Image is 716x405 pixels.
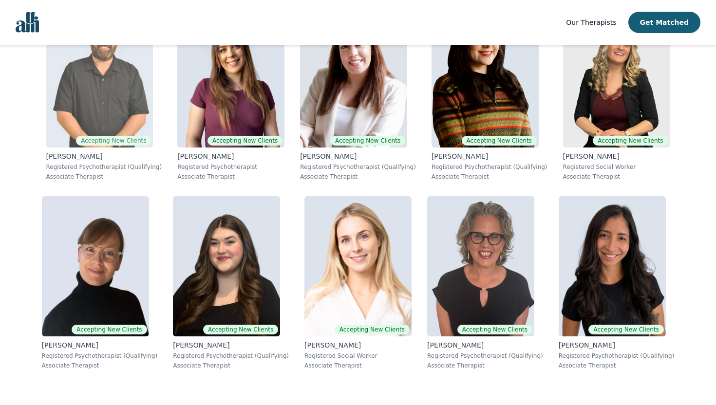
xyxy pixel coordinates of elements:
[628,12,700,33] button: Get Matched
[563,173,670,181] p: Associate Therapist
[427,196,534,336] img: Susan_Albaum
[559,352,675,360] p: Registered Psychotherapist (Qualifying)
[300,173,416,181] p: Associate Therapist
[304,352,412,360] p: Registered Social Worker
[34,188,166,377] a: Angela_EarlAccepting New Clients[PERSON_NAME]Registered Psychotherapist (Qualifying)Associate The...
[46,151,162,161] p: [PERSON_NAME]
[563,151,670,161] p: [PERSON_NAME]
[173,196,280,336] img: Olivia_Snow
[588,325,663,334] span: Accepting New Clients
[559,196,666,336] img: Natalia_Sarmiento
[566,18,616,26] span: Our Therapists
[330,136,405,146] span: Accepting New Clients
[46,163,162,171] p: Registered Psychotherapist (Qualifying)
[559,362,675,369] p: Associate Therapist
[335,325,410,334] span: Accepting New Clients
[203,325,278,334] span: Accepting New Clients
[173,362,289,369] p: Associate Therapist
[207,136,283,146] span: Accepting New Clients
[16,12,39,33] img: alli logo
[177,151,284,161] p: [PERSON_NAME]
[559,340,675,350] p: [PERSON_NAME]
[177,163,284,171] p: Registered Psychotherapist
[42,362,158,369] p: Associate Therapist
[177,7,284,147] img: Natalie_Taylor
[551,188,682,377] a: Natalia_SarmientoAccepting New Clients[PERSON_NAME]Registered Psychotherapist (Qualifying)Associa...
[593,136,668,146] span: Accepting New Clients
[173,340,289,350] p: [PERSON_NAME]
[304,362,412,369] p: Associate Therapist
[304,340,412,350] p: [PERSON_NAME]
[42,196,149,336] img: Angela_Earl
[72,325,147,334] span: Accepting New Clients
[46,7,153,147] img: Josh_Cadieux
[427,362,543,369] p: Associate Therapist
[419,188,551,377] a: Susan_AlbaumAccepting New Clients[PERSON_NAME]Registered Psychotherapist (Qualifying)Associate Th...
[165,188,297,377] a: Olivia_SnowAccepting New Clients[PERSON_NAME]Registered Psychotherapist (Qualifying)Associate The...
[457,325,532,334] span: Accepting New Clients
[177,173,284,181] p: Associate Therapist
[304,196,412,336] img: Danielle_Djelic
[42,352,158,360] p: Registered Psychotherapist (Qualifying)
[432,163,547,171] p: Registered Psychotherapist (Qualifying)
[432,151,547,161] p: [PERSON_NAME]
[563,7,670,147] img: Rana_James
[300,151,416,161] p: [PERSON_NAME]
[566,17,616,28] a: Our Therapists
[563,163,670,171] p: Registered Social Worker
[432,173,547,181] p: Associate Therapist
[300,163,416,171] p: Registered Psychotherapist (Qualifying)
[76,136,151,146] span: Accepting New Clients
[427,352,543,360] p: Registered Psychotherapist (Qualifying)
[46,173,162,181] p: Associate Therapist
[297,188,419,377] a: Danielle_DjelicAccepting New Clients[PERSON_NAME]Registered Social WorkerAssociate Therapist
[462,136,537,146] span: Accepting New Clients
[42,340,158,350] p: [PERSON_NAME]
[173,352,289,360] p: Registered Psychotherapist (Qualifying)
[300,7,407,147] img: Ava_Pouyandeh
[432,7,539,147] img: Luisa_Diaz Flores
[427,340,543,350] p: [PERSON_NAME]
